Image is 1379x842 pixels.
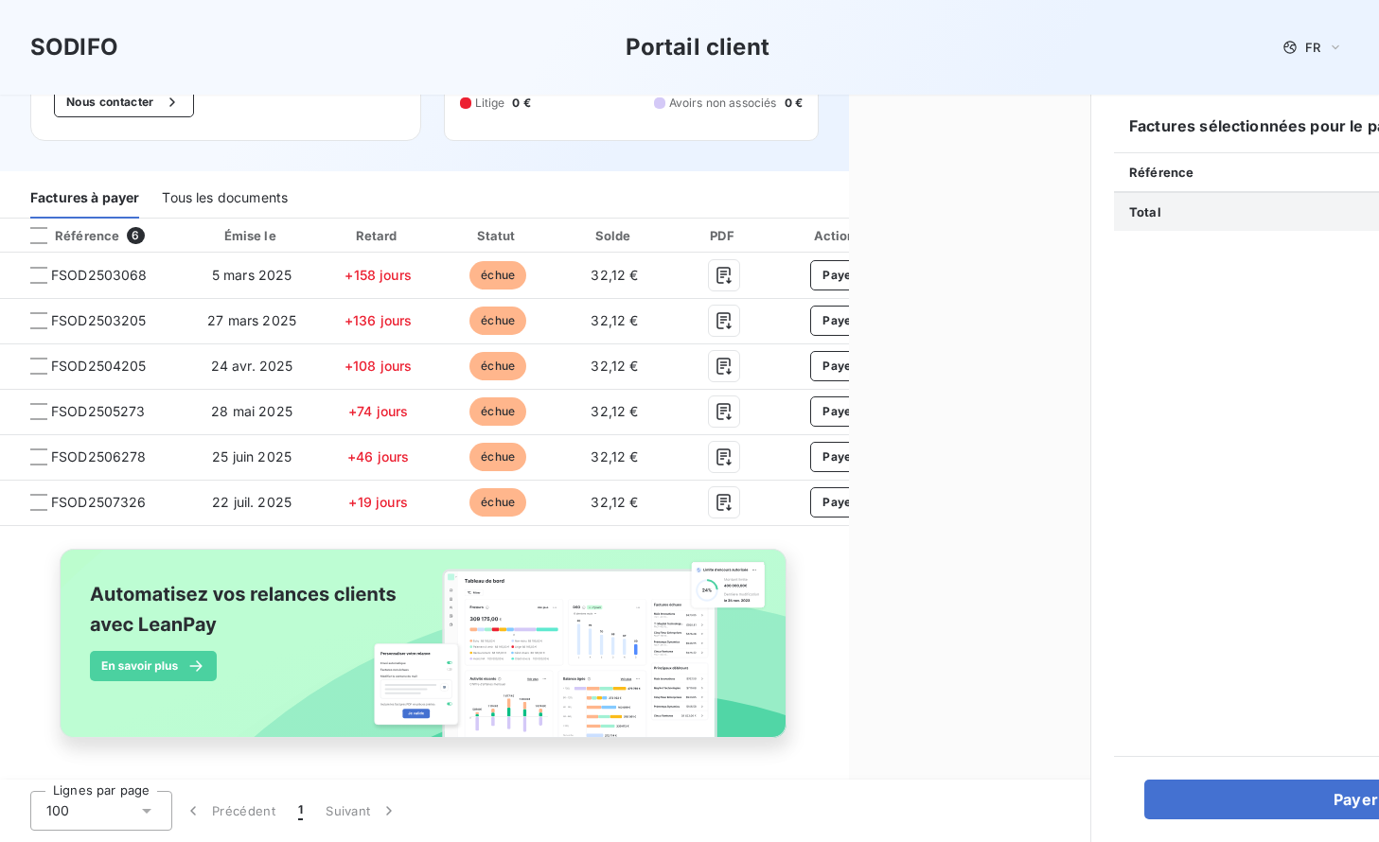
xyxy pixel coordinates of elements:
[591,312,638,328] span: 32,12 €
[591,358,638,374] span: 32,12 €
[322,226,435,245] div: Retard
[626,30,769,64] h3: Portail client
[172,791,287,831] button: Précédent
[211,358,293,374] span: 24 avr. 2025
[51,357,147,376] span: FSOD2504205
[669,95,777,112] span: Avoirs non associés
[348,494,407,510] span: +19 jours
[30,179,139,219] div: Factures à payer
[469,397,526,426] span: échue
[348,403,408,419] span: +74 jours
[810,351,869,381] button: Payer
[469,488,526,517] span: échue
[810,306,869,336] button: Payer
[51,266,148,285] span: FSOD2503068
[212,494,292,510] span: 22 juil. 2025
[469,443,526,471] span: échue
[51,402,146,421] span: FSOD2505273
[207,312,296,328] span: 27 mars 2025
[345,358,413,374] span: +108 jours
[469,261,526,289] span: échue
[591,403,638,419] span: 32,12 €
[1129,165,1193,180] span: Référence
[810,260,869,290] button: Payer
[780,226,900,245] div: Actions
[1129,204,1161,219] span: Total
[561,226,669,245] div: Solde
[15,227,119,244] div: Référence
[347,448,409,465] span: +46 jours
[512,95,530,112] span: 0 €
[591,448,638,465] span: 32,12 €
[591,494,638,510] span: 32,12 €
[51,493,147,512] span: FSOD2507326
[1305,40,1320,55] span: FR
[54,87,194,117] button: Nous contacter
[30,30,118,64] h3: SODIFO
[211,403,292,419] span: 28 mai 2025
[810,487,869,517] button: Payer
[127,227,144,244] span: 6
[475,95,505,112] span: Litige
[298,801,303,820] span: 1
[43,537,807,770] img: banner
[469,352,526,380] span: échue
[212,267,292,283] span: 5 mars 2025
[591,267,638,283] span: 32,12 €
[287,791,314,831] button: 1
[810,396,869,427] button: Payer
[314,791,410,831] button: Suivant
[345,312,413,328] span: +136 jours
[212,448,292,465] span: 25 juin 2025
[443,226,554,245] div: Statut
[785,95,803,112] span: 0 €
[345,267,412,283] span: +158 jours
[676,226,771,245] div: PDF
[46,801,69,820] span: 100
[469,307,526,335] span: échue
[810,442,869,472] button: Payer
[162,179,288,219] div: Tous les documents
[190,226,314,245] div: Émise le
[51,311,147,330] span: FSOD2503205
[51,447,147,466] span: FSOD2506278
